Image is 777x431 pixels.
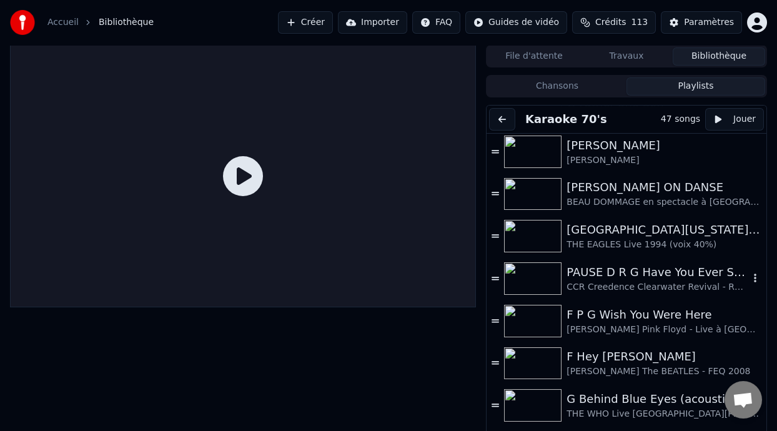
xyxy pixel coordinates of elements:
[412,11,460,34] button: FAQ
[567,390,761,408] div: G Behind Blue Eyes (acoustique)
[567,365,761,378] div: [PERSON_NAME] The BEATLES - FEQ 2008
[567,264,749,281] div: PAUSE D R G Have You Ever Seen the Rain ON DANSE
[567,154,761,167] div: [PERSON_NAME]
[567,196,761,209] div: BEAU DOMMAGE en spectacle à [GEOGRAPHIC_DATA] 1974
[488,77,626,96] button: Chansons
[520,111,612,128] button: Karaoke 70's
[595,16,626,29] span: Crédits
[47,16,79,29] a: Accueil
[580,47,673,66] button: Travaux
[567,348,761,365] div: F Hey [PERSON_NAME]
[684,16,734,29] div: Paramètres
[567,239,761,251] div: THE EAGLES Live 1994 (voix 40%)
[626,77,765,96] button: Playlists
[567,221,761,239] div: [GEOGRAPHIC_DATA][US_STATE] (-2 clé Am)
[705,108,764,131] button: Jouer
[47,16,154,29] nav: breadcrumb
[488,47,580,66] button: File d'attente
[661,11,742,34] button: Paramètres
[661,113,700,126] div: 47 songs
[572,11,656,34] button: Crédits113
[567,179,761,196] div: [PERSON_NAME] ON DANSE
[567,408,761,420] div: THE WHO Live [GEOGRAPHIC_DATA][PERSON_NAME] 2022 (sans voix)
[99,16,154,29] span: Bibliothèque
[567,137,761,154] div: [PERSON_NAME]
[10,10,35,35] img: youka
[338,11,407,34] button: Importer
[278,11,333,34] button: Créer
[567,281,749,294] div: CCR Creedence Clearwater Revival - ROCKSMITH
[465,11,567,34] button: Guides de vidéo
[567,306,761,324] div: F P G Wish You Were Here
[631,16,648,29] span: 113
[725,381,762,419] div: Ouvrir le chat
[673,47,765,66] button: Bibliothèque
[567,324,761,336] div: [PERSON_NAME] Pink Floyd - Live à [GEOGRAPHIC_DATA] 2019 (voix 30%)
